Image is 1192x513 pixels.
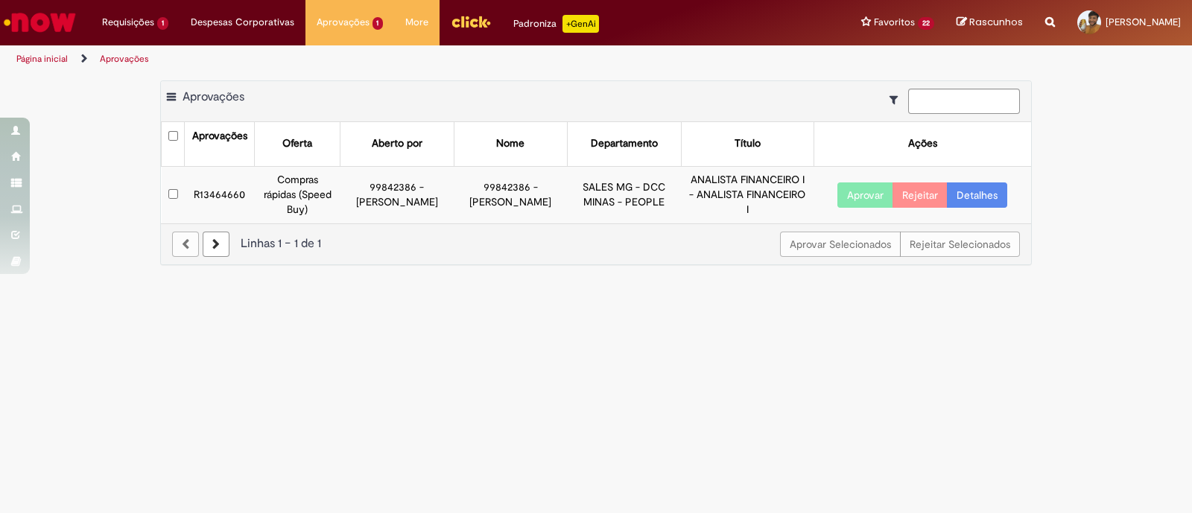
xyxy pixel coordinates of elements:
[372,136,422,151] div: Aberto por
[102,15,154,30] span: Requisições
[185,166,255,223] td: R13464660
[681,166,814,223] td: ANALISTA FINANCEIRO I - ANALISTA FINANCEIRO I
[183,89,244,104] span: Aprovações
[591,136,658,151] div: Departamento
[405,15,428,30] span: More
[372,17,384,30] span: 1
[969,15,1023,29] span: Rascunhos
[454,166,567,223] td: 99842386 - [PERSON_NAME]
[908,136,937,151] div: Ações
[340,166,454,223] td: 99842386 - [PERSON_NAME]
[918,17,934,30] span: 22
[1106,16,1181,28] span: [PERSON_NAME]
[496,136,524,151] div: Nome
[172,235,1020,252] div: Linhas 1 − 1 de 1
[192,129,247,144] div: Aprovações
[947,182,1007,208] a: Detalhes
[735,136,761,151] div: Título
[191,15,294,30] span: Despesas Corporativas
[893,182,948,208] button: Rejeitar
[568,166,682,223] td: SALES MG - DCC MINAS - PEOPLE
[255,166,340,223] td: Compras rápidas (Speed Buy)
[562,15,599,33] p: +GenAi
[16,53,68,65] a: Página inicial
[874,15,915,30] span: Favoritos
[100,53,149,65] a: Aprovações
[1,7,78,37] img: ServiceNow
[157,17,168,30] span: 1
[11,45,784,73] ul: Trilhas de página
[957,16,1023,30] a: Rascunhos
[451,10,491,33] img: click_logo_yellow_360x200.png
[282,136,312,151] div: Oferta
[185,122,255,166] th: Aprovações
[513,15,599,33] div: Padroniza
[890,95,905,105] i: Mostrar filtros para: Suas Solicitações
[317,15,370,30] span: Aprovações
[837,182,893,208] button: Aprovar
